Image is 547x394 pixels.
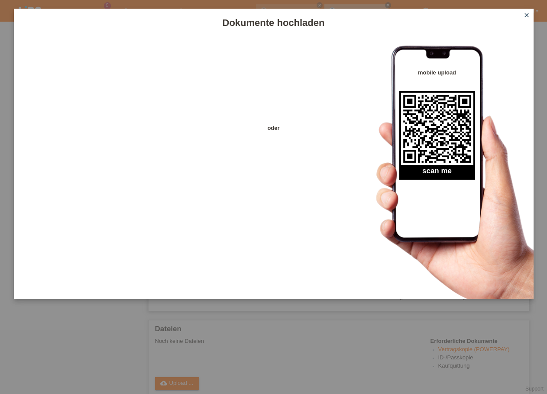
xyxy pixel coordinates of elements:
[399,69,475,76] h4: mobile upload
[521,11,532,21] a: close
[399,167,475,180] h2: scan me
[259,123,289,132] span: oder
[14,17,534,28] h1: Dokumente hochladen
[523,12,530,19] i: close
[27,58,259,275] iframe: Upload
